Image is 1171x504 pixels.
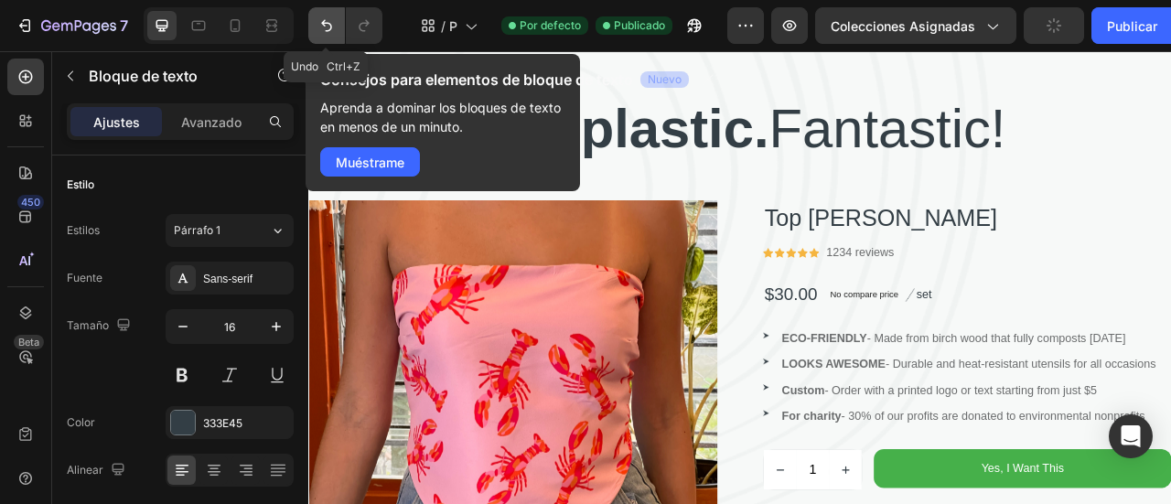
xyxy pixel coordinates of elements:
p: Bloque de texto [89,65,244,87]
p: Fantastic! [2,53,1096,144]
font: 450 [21,196,40,209]
p: - Order with a printed logo or text starting from just $5 [602,420,1003,442]
p: set [773,298,792,320]
font: Ajustes [93,114,140,130]
div: Abrir Intercom Messenger [1109,414,1153,458]
font: Avanzado [181,114,242,130]
iframe: Área de diseño [308,51,1171,504]
font: Párrafo 1 [174,223,220,237]
div: Deshacer/Rehacer [308,7,382,44]
font: Estilos [67,223,100,237]
font: Fuente [67,271,102,284]
strong: ECO-FRIENDLY [602,357,711,372]
font: Alinear [67,463,103,477]
button: Párrafo 1 [166,214,294,247]
font: Publicado [614,18,665,32]
p: No compare price [663,304,750,315]
font: Bloque de texto [89,67,198,85]
font: Por defecto [520,18,581,32]
p: - 30% of our profits are donated to environmental nonprofits [602,453,1064,475]
font: 333E45 [203,416,242,430]
font: Tamaño [67,318,109,332]
h2: Top [PERSON_NAME] [578,188,1098,236]
font: Color [67,415,95,429]
img: Alt Image [578,456,585,464]
strong: For charity [602,456,678,471]
img: Alt Image [759,301,771,318]
div: $30.00 [578,291,649,327]
strong: Custom [602,423,657,438]
p: - Durable and heat-resistant utensils for all occasions [602,387,1079,409]
font: Beta [18,336,39,349]
img: Alt Image [578,358,585,365]
font: Sans-serif [203,273,252,285]
img: Alt Image [578,424,585,431]
button: Colecciones asignadas [815,7,1016,44]
strong: Not plastic. [210,59,585,136]
font: Publicar [1107,18,1157,34]
font: 7 [120,16,128,35]
font: Estilo [67,177,94,191]
p: 1234 reviews [659,245,745,267]
img: Alt Image [578,391,585,398]
font: Colecciones asignadas [831,18,975,34]
button: 7 [7,7,136,44]
font: / [441,18,446,34]
p: - Made from birch wood that fully composts [DATE] [602,354,1039,376]
strong: LOOKS AWESOME [602,390,734,405]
